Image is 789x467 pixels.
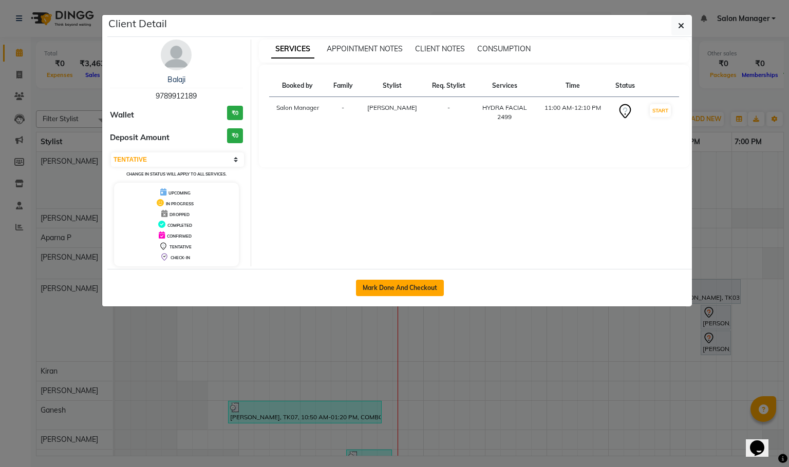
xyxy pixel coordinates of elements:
td: - [326,97,360,128]
span: UPCOMING [168,190,191,196]
span: [PERSON_NAME] [367,104,417,111]
th: Stylist [360,75,424,97]
span: IN PROGRESS [166,201,194,206]
h3: ₹0 [227,106,243,121]
th: Status [609,75,642,97]
iframe: chat widget [746,426,779,457]
span: Wallet [110,109,134,121]
th: Req. Stylist [425,75,473,97]
th: Time [537,75,609,97]
h3: ₹0 [227,128,243,143]
td: - [425,97,473,128]
span: 9789912189 [156,91,197,101]
td: Salon Manager [269,97,327,128]
span: CHECK-IN [171,255,190,260]
th: Booked by [269,75,327,97]
span: SERVICES [271,40,314,59]
span: CONSUMPTION [477,44,531,53]
span: TENTATIVE [170,244,192,249]
td: 11:00 AM-12:10 PM [537,97,609,128]
button: START [650,104,671,117]
span: DROPPED [170,212,190,217]
h5: Client Detail [108,16,167,31]
th: Services [473,75,537,97]
img: avatar [161,40,192,70]
span: CONFIRMED [167,233,192,239]
div: HYDRA FACIAL 2499 [479,103,531,122]
span: Deposit Amount [110,132,170,144]
th: Family [326,75,360,97]
small: Change in status will apply to all services. [126,171,227,177]
span: CLIENT NOTES [415,44,465,53]
span: APPOINTMENT NOTES [327,44,403,53]
button: Mark Done And Checkout [356,280,444,296]
span: COMPLETED [167,223,192,228]
a: Balaji [167,75,185,84]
